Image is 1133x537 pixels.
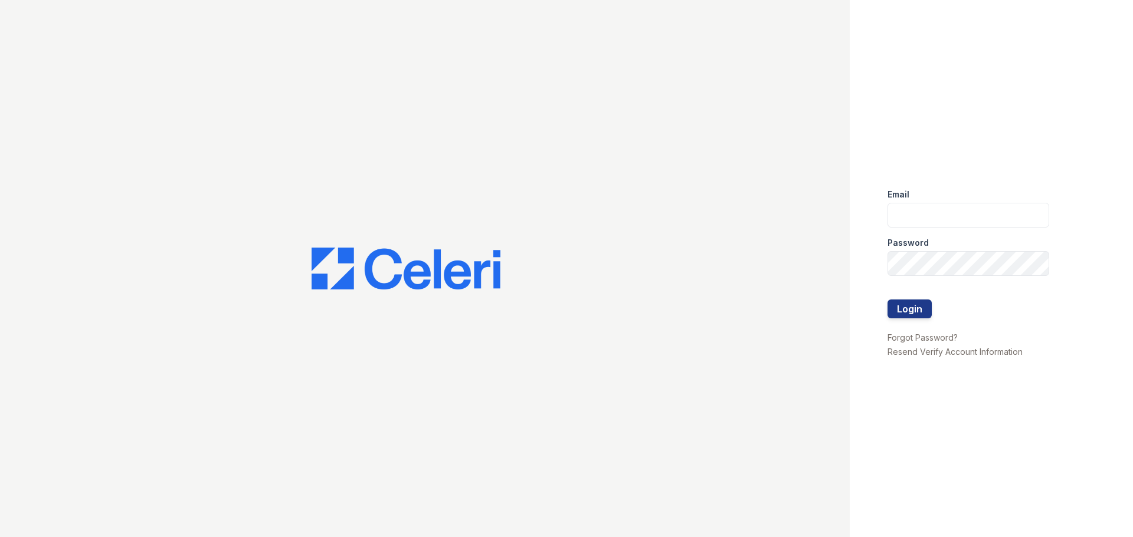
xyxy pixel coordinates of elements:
[888,189,909,200] label: Email
[312,248,500,290] img: CE_Logo_Blue-a8612792a0a2168367f1c8372b55b34899dd931a85d93a1a3d3e32e68fde9ad4.png
[888,347,1023,357] a: Resend Verify Account Information
[888,299,932,318] button: Login
[888,237,929,249] label: Password
[888,332,958,342] a: Forgot Password?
